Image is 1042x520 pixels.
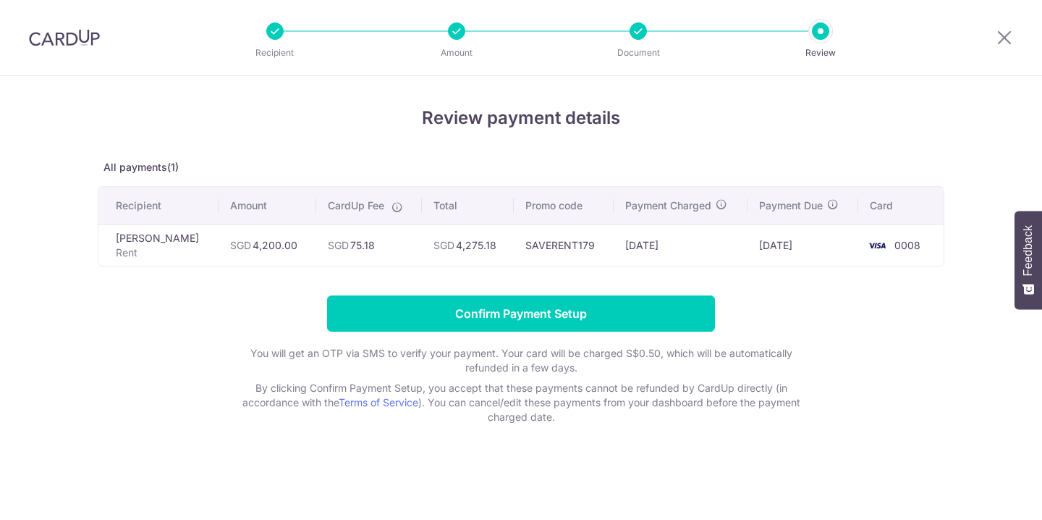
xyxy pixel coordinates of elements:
span: Payment Charged [625,198,711,213]
p: Review [767,46,874,60]
td: [PERSON_NAME] [98,225,219,266]
p: Amount [403,46,510,60]
td: 4,200.00 [219,225,315,266]
p: Recipient [221,46,329,60]
a: Terms of Service [339,396,418,408]
button: Feedback - Show survey [1015,211,1042,309]
td: 4,275.18 [422,225,514,266]
td: [DATE] [614,225,748,266]
th: Amount [219,187,315,225]
input: Confirm Payment Setup [327,295,715,332]
span: 0008 [894,239,920,251]
p: Rent [116,246,207,260]
p: By clicking Confirm Payment Setup, you accept that these payments cannot be refunded by CardUp di... [232,381,810,424]
p: You will get an OTP via SMS to verify your payment. Your card will be charged S$0.50, which will ... [232,346,810,375]
td: 75.18 [316,225,422,266]
td: [DATE] [747,225,857,266]
span: SGD [328,239,349,251]
th: Recipient [98,187,219,225]
span: CardUp Fee [328,198,384,213]
th: Total [422,187,514,225]
td: SAVERENT179 [514,225,613,266]
p: All payments(1) [98,160,944,175]
iframe: Opens a widget where you can find more information [949,477,1028,513]
span: Payment Due [759,198,823,213]
span: SGD [230,239,251,251]
h4: Review payment details [98,105,944,131]
p: Document [585,46,692,60]
img: <span class="translation_missing" title="translation missing: en.account_steps.new_confirm_form.b... [863,237,891,254]
span: SGD [433,239,454,251]
img: CardUp [29,29,100,46]
th: Card [858,187,944,225]
span: Feedback [1022,225,1035,276]
th: Promo code [514,187,613,225]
